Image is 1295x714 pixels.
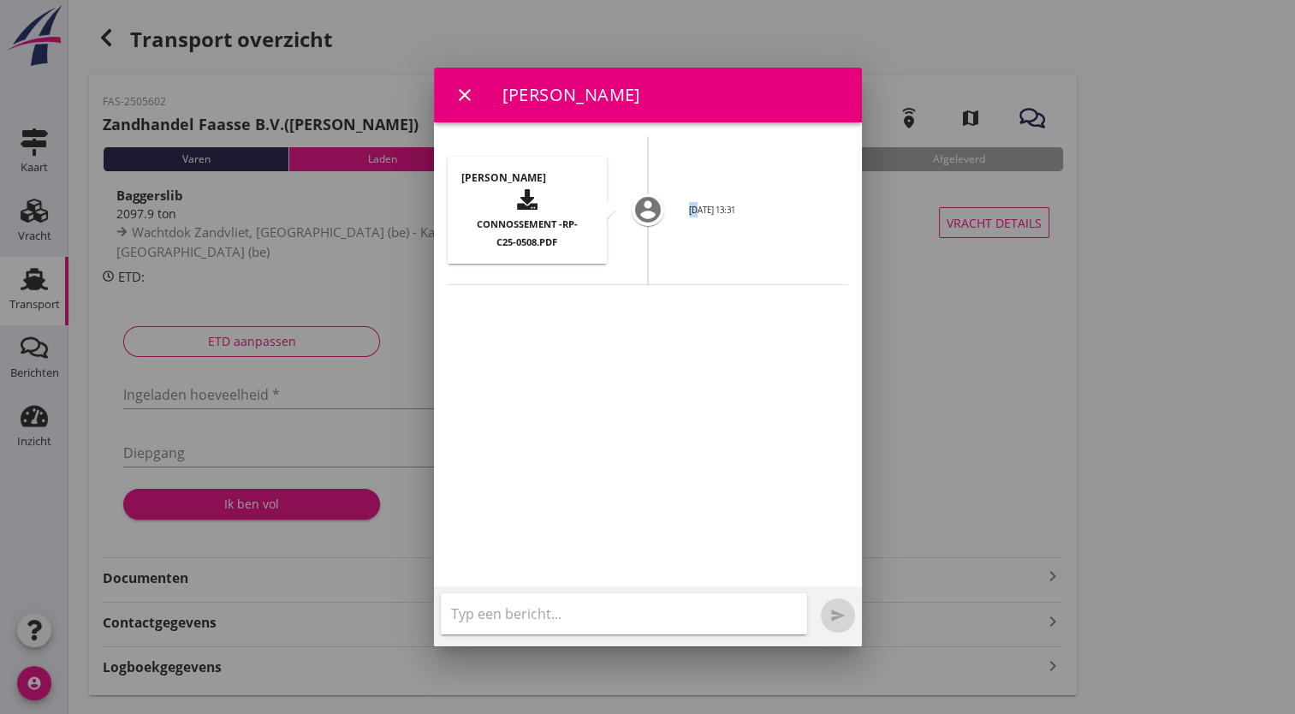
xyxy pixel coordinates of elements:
[477,217,578,248] span: Connossement -RP-C25-0508.pdf
[451,600,797,628] input: Typ een bericht...
[461,186,593,250] button: Connossement -RP-C25-0508.pdf
[502,82,641,108] div: [PERSON_NAME]
[689,205,735,216] small: [DATE] 13:31
[627,189,668,230] i: account_circle
[454,85,475,105] i: close
[461,170,593,186] h4: [PERSON_NAME]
